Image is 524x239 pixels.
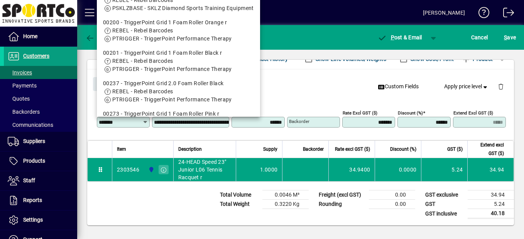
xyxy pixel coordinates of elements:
[4,191,77,210] a: Reports
[492,83,510,90] app-page-header-button: Delete
[504,34,507,40] span: S
[289,119,309,124] mat-label: Backorder
[97,107,260,137] mat-option: 00273 - TriggerPoint Grid 1 Foam Roller Pink r
[216,200,262,209] td: Total Weight
[398,110,423,116] mat-label: Discount (%)
[458,52,497,66] button: Product
[4,151,77,171] a: Products
[216,190,262,200] td: Total Volume
[103,110,254,118] div: 00273 - TriggerPoint Grid 1 Foam Roller Pink r
[492,77,510,96] button: Delete
[504,31,516,44] span: ave
[4,79,77,92] a: Payments
[112,58,173,64] span: REBEL - Rebel Barcodes
[444,82,489,91] span: Apply price level
[4,118,77,131] a: Communications
[4,132,77,151] a: Suppliers
[315,190,369,200] td: Freight (excl GST)
[4,171,77,190] a: Staff
[447,145,463,153] span: GST ($)
[378,82,419,91] span: Custom Fields
[246,52,291,66] button: Product History
[315,200,369,209] td: Rounding
[112,27,173,34] span: REBEL - Rebel Barcodes
[112,35,232,42] span: PTRIGGER - TriggerPoint Performance Therapy
[423,7,465,19] div: [PERSON_NAME]
[8,69,32,76] span: Invoices
[421,158,467,181] td: 5.24
[112,88,173,94] span: REBEL - Rebel Barcodes
[502,30,518,44] button: Save
[468,200,514,209] td: 5.24
[83,30,113,44] button: Back
[97,15,260,46] mat-option: 00200 - TriggerPoint Grid 1 Foam Roller Orange r
[23,197,42,203] span: Reports
[467,158,514,181] td: 34.94
[421,190,468,200] td: GST exclusive
[262,190,309,200] td: 0.0046 M³
[87,69,514,98] div: Product
[97,76,260,107] mat-option: 00237 - TriggerPoint Grid 2.0 Foam Roller Black
[8,109,40,115] span: Backorders
[4,27,77,46] a: Home
[146,165,155,174] span: Sportco Ltd Warehouse
[369,200,415,209] td: 0.00
[303,145,324,153] span: Backorder
[4,92,77,105] a: Quotes
[343,110,377,116] mat-label: Rate excl GST ($)
[8,96,30,102] span: Quotes
[112,96,232,103] span: PTRIGGER - TriggerPoint Performance Therapy
[453,110,493,116] mat-label: Extend excl GST ($)
[97,46,260,76] mat-option: 00201 - TriggerPoint Grid 1 Foam Roller Black r
[375,80,422,94] button: Custom Fields
[471,31,488,44] span: Cancel
[178,158,231,181] span: 24-HEAD Speed 23" Junior L06 Tennis Racquet r
[23,217,43,223] span: Settings
[117,145,126,153] span: Item
[23,177,35,183] span: Staff
[468,190,514,200] td: 34.94
[178,145,202,153] span: Description
[103,79,254,88] div: 00237 - TriggerPoint Grid 2.0 Foam Roller Black
[85,34,111,40] span: Back
[468,209,514,219] td: 40.18
[77,30,120,44] app-page-header-button: Back
[4,210,77,230] a: Settings
[260,166,278,173] span: 1.0000
[262,200,309,209] td: 0.3220 Kg
[112,5,254,11] span: PSKLZBASE - SKLZ Diamond Sports Training Equipment
[374,30,426,44] button: Post & Email
[23,53,49,59] span: Customers
[473,2,490,27] a: Knowledge Base
[263,145,277,153] span: Supply
[112,66,232,72] span: PTRIGGER - TriggerPoint Performance Therapy
[23,33,37,39] span: Home
[469,30,490,44] button: Cancel
[4,66,77,79] a: Invoices
[472,141,504,158] span: Extend excl GST ($)
[91,80,121,87] app-page-header-button: Close
[23,158,45,164] span: Products
[335,145,370,153] span: Rate excl GST ($)
[4,105,77,118] a: Backorders
[369,190,415,200] td: 0.00
[103,19,254,27] div: 00200 - TriggerPoint Grid 1 Foam Roller Orange r
[117,166,139,173] div: 2303546
[421,209,468,219] td: GST inclusive
[391,34,394,40] span: P
[375,158,421,181] td: 0.0000
[103,49,254,57] div: 00201 - TriggerPoint Grid 1 Foam Roller Black r
[390,145,416,153] span: Discount (%)
[8,122,53,128] span: Communications
[377,34,422,40] span: ost & Email
[497,2,514,27] a: Logout
[96,78,116,91] span: Close
[333,166,370,173] div: 34.9400
[93,77,119,91] button: Close
[23,138,45,144] span: Suppliers
[421,200,468,209] td: GST
[8,82,37,89] span: Payments
[441,80,492,94] button: Apply price level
